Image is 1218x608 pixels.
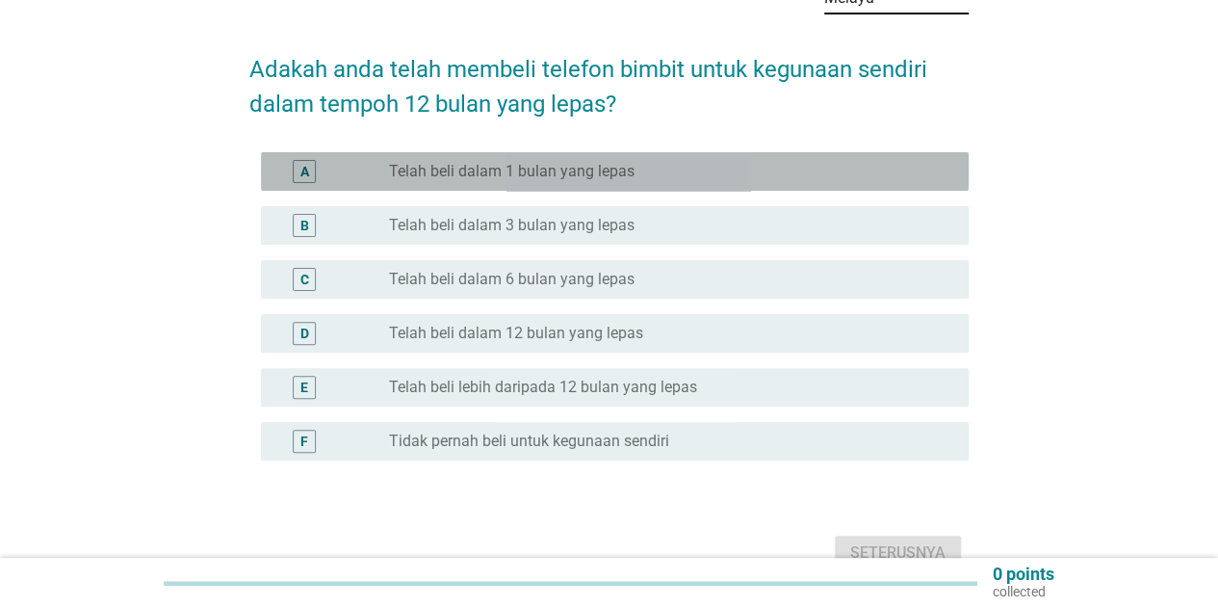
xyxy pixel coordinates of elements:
[389,162,635,181] label: Telah beli dalam 1 bulan yang lepas
[993,566,1054,583] p: 0 points
[300,162,309,182] div: A
[300,216,309,236] div: B
[249,33,969,121] h2: Adakah anda telah membeli telefon bimbit untuk kegunaan sendiri dalam tempoh 12 bulan yang lepas?
[300,270,309,290] div: C
[389,432,669,451] label: Tidak pernah beli untuk kegunaan sendiri
[300,432,308,452] div: F
[389,216,635,235] label: Telah beli dalam 3 bulan yang lepas
[389,378,697,397] label: Telah beli lebih daripada 12 bulan yang lepas
[300,378,308,398] div: E
[389,270,635,289] label: Telah beli dalam 6 bulan yang lepas
[389,324,643,343] label: Telah beli dalam 12 bulan yang lepas
[993,583,1054,600] p: collected
[300,324,309,344] div: D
